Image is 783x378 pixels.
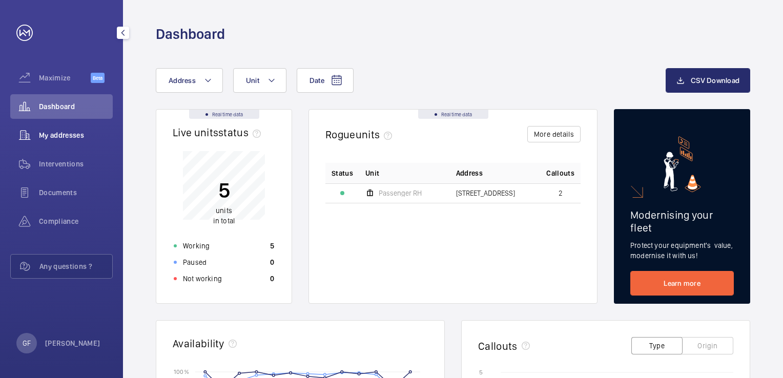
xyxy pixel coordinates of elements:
span: units [216,206,232,215]
p: Not working [183,274,222,284]
span: Any questions ? [39,261,112,271]
span: Interventions [39,159,113,169]
p: Working [183,241,210,251]
p: in total [213,205,235,226]
span: Unit [365,168,379,178]
h2: Availability [173,337,224,350]
button: Unit [233,68,286,93]
span: Callouts [546,168,574,178]
p: [PERSON_NAME] [45,338,100,348]
button: Origin [682,337,733,354]
p: Protect your equipment's value, modernise it with us! [630,240,734,261]
button: Address [156,68,223,93]
p: Status [332,168,353,178]
a: Learn more [630,271,734,296]
h1: Dashboard [156,25,225,44]
h2: Modernising your fleet [630,208,734,234]
h2: Live units [173,126,265,139]
span: Dashboard [39,101,113,112]
div: Real time data [418,110,488,119]
button: More details [527,126,581,142]
span: status [218,126,265,139]
button: Type [631,337,683,354]
p: GF [23,338,31,348]
span: My addresses [39,130,113,140]
span: Beta [91,73,105,83]
span: 2 [559,190,563,197]
span: [STREET_ADDRESS] [456,190,515,197]
span: Maximize [39,73,91,83]
span: Compliance [39,216,113,226]
button: CSV Download [666,68,750,93]
span: Address [169,76,196,85]
span: CSV Download [691,76,739,85]
span: Unit [246,76,259,85]
span: Documents [39,187,113,198]
p: 5 [213,177,235,203]
text: 100 % [174,368,189,375]
span: Date [310,76,324,85]
span: units [356,128,397,141]
img: marketing-card.svg [664,136,701,192]
span: Address [456,168,483,178]
button: Date [297,68,354,93]
p: 0 [270,257,274,267]
p: Paused [183,257,207,267]
h2: Rogue [325,128,396,141]
h2: Callouts [478,340,518,352]
p: 5 [270,241,274,251]
p: 0 [270,274,274,284]
div: Real time data [189,110,259,119]
span: Passenger RH [379,190,422,197]
text: 5 [479,369,483,376]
